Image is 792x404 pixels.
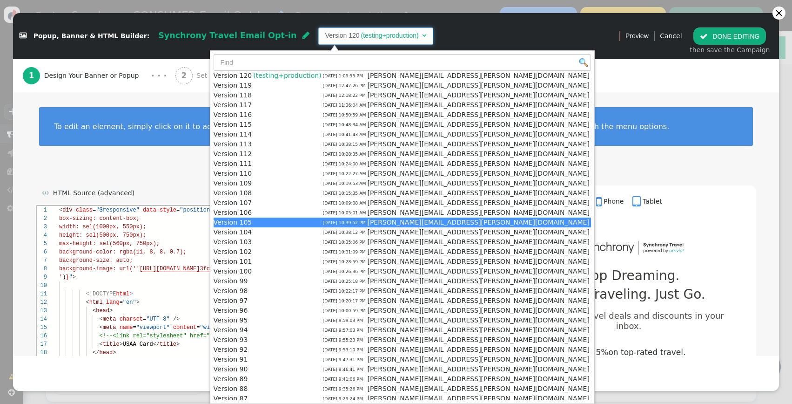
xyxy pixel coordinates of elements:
div: To edit an element, simply click on it to access its customization options. For developers, advan... [54,122,738,131]
td: [DATE] 1:09:55 PM [323,71,366,81]
span: head [62,144,76,150]
td: Version 120 [325,31,360,41]
td: Version 109 [214,178,252,188]
td: Version 116 [214,110,252,120]
td: [PERSON_NAME][EMAIL_ADDRESS][PERSON_NAME][DOMAIN_NAME] [366,267,591,276]
td: [DATE] 10:15:35 AM [323,188,366,198]
td: [DATE] 10:35:06 PM [323,237,366,247]
td: [PERSON_NAME][EMAIL_ADDRESS][PERSON_NAME][DOMAIN_NAME] [366,169,591,178]
span: data-style [106,1,140,7]
span: < [56,152,59,158]
td: [DATE] 11:36:04 AM [323,100,366,110]
td: [PERSON_NAME][EMAIL_ADDRESS][PERSON_NAME][DOMAIN_NAME] [366,198,591,208]
td: [DATE] 9:59:03 PM [323,315,366,325]
td: [DATE] 10:50:59 AM [323,110,366,120]
span: lang [69,93,83,100]
td: Version 104 [214,227,252,237]
span: < [22,1,26,7]
td: [PERSON_NAME][EMAIL_ADDRESS][PERSON_NAME][DOMAIN_NAME] [366,149,591,159]
td: [DATE] 10:31:09 PM [323,247,366,257]
td: [PERSON_NAME][EMAIL_ADDRESS][PERSON_NAME][DOMAIN_NAME] [366,364,591,374]
td: Version 118 [214,90,252,100]
span:  [42,190,49,196]
img: icon_search.png [579,58,588,67]
span: <!--<link rel="stylesheet" href="style.css" />--> [62,127,227,133]
a: Phone [596,198,631,205]
span: title [123,135,140,142]
div: · · · [151,69,167,82]
span: ''); [193,60,207,66]
td: Version 120 [214,71,252,81]
td: [DATE] 9:46:41 PM [323,364,366,374]
b: 1 [29,71,34,80]
td: [PERSON_NAME][EMAIL_ADDRESS][PERSON_NAME][DOMAIN_NAME] [366,315,591,325]
td: [PERSON_NAME][EMAIL_ADDRESS][PERSON_NAME][DOMAIN_NAME] [366,218,591,227]
td: [PERSON_NAME][EMAIL_ADDRESS][PERSON_NAME][DOMAIN_NAME] [366,286,591,296]
span: ) [26,68,29,75]
td: Version 98 [214,286,252,296]
span: width: sel(1000px, 550px); [22,18,109,24]
td: (testing+production) [360,31,420,41]
td: [PERSON_NAME][EMAIL_ADDRESS][PERSON_NAME][DOMAIN_NAME] [366,110,591,120]
span: > [73,152,76,158]
td: Version 96 [214,306,252,315]
td: [PERSON_NAME][EMAIL_ADDRESS][PERSON_NAME][DOMAIN_NAME] [366,384,591,394]
span: html [53,93,66,100]
td: [DATE] 10:39:52 PM [323,218,366,227]
span: } [29,68,32,75]
span: < [62,160,66,167]
span: Synchrony Travel Email Opt-in [158,31,296,40]
td: [PERSON_NAME][EMAIL_ADDRESS][PERSON_NAME][DOMAIN_NAME] [366,130,591,139]
span: /> [136,110,143,116]
td: [PERSON_NAME][EMAIL_ADDRESS][PERSON_NAME][DOMAIN_NAME] [366,335,591,345]
td: [PERSON_NAME][EMAIL_ADDRESS][PERSON_NAME][DOMAIN_NAME] [366,90,591,100]
td: Version 94 [214,325,252,335]
td: Version 115 [214,120,252,130]
td: [DATE] 10:25:18 PM [323,276,366,286]
td: [PERSON_NAME][EMAIL_ADDRESS][PERSON_NAME][DOMAIN_NAME] [366,355,591,364]
td: Version 91 [214,355,252,364]
span: > [100,93,103,100]
td: [DATE] 10:22:27 AM [323,169,366,178]
td: Version 110 [214,169,252,178]
span: "UTF-8" [109,110,133,116]
td: [DATE] 9:55:23 PM [323,335,366,345]
span: < [62,135,66,142]
td: [PERSON_NAME][EMAIL_ADDRESS][PERSON_NAME][DOMAIN_NAME] [366,208,591,218]
span: "viewport" [100,118,133,125]
td: [PERSON_NAME][EMAIL_ADDRESS][PERSON_NAME][DOMAIN_NAME] [366,325,591,335]
span: < [62,118,66,125]
td: [PERSON_NAME][EMAIL_ADDRESS][PERSON_NAME][DOMAIN_NAME] [366,276,591,286]
span: > [93,85,96,91]
span: Design Your Banner or Popup [44,71,143,81]
td: [PERSON_NAME][EMAIL_ADDRESS][PERSON_NAME][DOMAIN_NAME] [366,394,591,404]
td: [PERSON_NAME][EMAIL_ADDRESS][PERSON_NAME][DOMAIN_NAME] [366,237,591,247]
span: = [96,118,99,125]
span: head [59,102,73,108]
td: Version 101 [214,257,252,267]
span: < [62,110,66,116]
span: > [36,68,39,75]
td: Version 117 [214,100,252,110]
td: [PERSON_NAME][EMAIL_ADDRESS][PERSON_NAME][DOMAIN_NAME] [366,188,591,198]
span: on top-rated travel. [546,349,685,356]
td: [PERSON_NAME][EMAIL_ADDRESS][PERSON_NAME][DOMAIN_NAME] [366,257,591,267]
td: Version 108 [214,188,252,198]
td: Version 114 [214,130,252,139]
td: [PERSON_NAME][EMAIL_ADDRESS][PERSON_NAME][DOMAIN_NAME] [366,345,591,355]
span: charset [83,110,106,116]
span: height: sel(500px, 750px); [22,26,109,33]
a: 2 Set Display Rules & Placement [175,59,317,92]
span: < [56,102,59,108]
td: [PERSON_NAME][EMAIL_ADDRESS][PERSON_NAME][DOMAIN_NAME] [366,81,591,90]
td: Version 112 [214,149,252,159]
td: [DATE] 10:48:34 AM [323,120,366,130]
span: "en" [86,93,100,100]
td: Version 99 [214,276,252,286]
span: section [66,160,89,167]
td: Version 111 [214,159,252,169]
span: HTML Source (advanced) [53,189,134,197]
span: class [39,1,56,7]
span: </ [116,135,123,142]
td: [PERSON_NAME][EMAIL_ADDRESS][PERSON_NAME][DOMAIN_NAME] [366,247,591,257]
